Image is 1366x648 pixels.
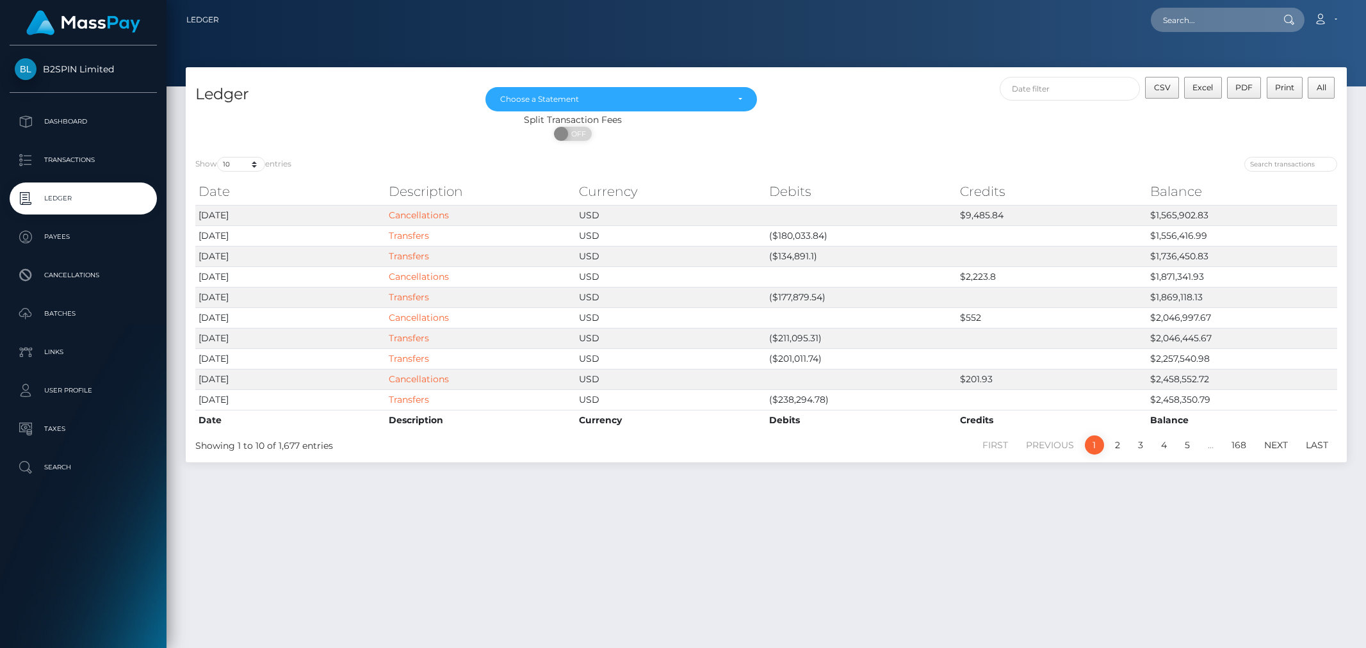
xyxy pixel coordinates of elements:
[217,157,265,172] select: Showentries
[576,266,766,287] td: USD
[389,312,449,323] a: Cancellations
[26,10,140,35] img: MassPay Logo
[1154,435,1174,455] a: 4
[15,227,152,247] p: Payees
[957,410,1147,430] th: Credits
[389,209,449,221] a: Cancellations
[766,410,956,430] th: Debits
[15,458,152,477] p: Search
[485,87,756,111] button: Choose a Statement
[389,291,429,303] a: Transfers
[766,348,956,369] td: ($201,011.74)
[576,348,766,369] td: USD
[1000,77,1140,101] input: Date filter
[389,230,429,241] a: Transfers
[195,179,386,204] th: Date
[15,112,152,131] p: Dashboard
[195,157,291,172] label: Show entries
[1227,77,1262,99] button: PDF
[1224,435,1253,455] a: 168
[766,287,956,307] td: ($177,879.54)
[1154,83,1171,92] span: CSV
[576,307,766,328] td: USD
[1147,369,1337,389] td: $2,458,552.72
[500,94,727,104] div: Choose a Statement
[576,205,766,225] td: USD
[389,353,429,364] a: Transfers
[576,410,766,430] th: Currency
[1192,83,1213,92] span: Excel
[10,221,157,253] a: Payees
[195,369,386,389] td: [DATE]
[389,373,449,385] a: Cancellations
[15,189,152,208] p: Ledger
[15,266,152,285] p: Cancellations
[576,328,766,348] td: USD
[1317,83,1326,92] span: All
[10,182,157,215] a: Ledger
[957,205,1147,225] td: $9,485.84
[1147,266,1337,287] td: $1,871,341.93
[1244,157,1337,172] input: Search transactions
[957,369,1147,389] td: $201.93
[766,246,956,266] td: ($134,891.1)
[1275,83,1294,92] span: Print
[1085,435,1104,455] a: 1
[1147,389,1337,410] td: $2,458,350.79
[15,150,152,170] p: Transactions
[576,179,766,204] th: Currency
[766,328,956,348] td: ($211,095.31)
[195,348,386,369] td: [DATE]
[15,343,152,362] p: Links
[576,246,766,266] td: USD
[1147,307,1337,328] td: $2,046,997.67
[1147,246,1337,266] td: $1,736,450.83
[957,179,1147,204] th: Credits
[389,332,429,344] a: Transfers
[195,287,386,307] td: [DATE]
[576,225,766,246] td: USD
[10,375,157,407] a: User Profile
[15,381,152,400] p: User Profile
[1151,8,1271,32] input: Search...
[10,144,157,176] a: Transactions
[766,225,956,246] td: ($180,033.84)
[1178,435,1197,455] a: 5
[1147,179,1337,204] th: Balance
[1145,77,1179,99] button: CSV
[186,113,960,127] div: Split Transaction Fees
[10,259,157,291] a: Cancellations
[1299,435,1335,455] a: Last
[386,410,576,430] th: Description
[10,336,157,368] a: Links
[15,58,37,80] img: B2SPIN Limited
[195,205,386,225] td: [DATE]
[195,307,386,328] td: [DATE]
[576,369,766,389] td: USD
[195,83,466,106] h4: Ledger
[576,287,766,307] td: USD
[389,394,429,405] a: Transfers
[1184,77,1222,99] button: Excel
[389,271,449,282] a: Cancellations
[15,304,152,323] p: Batches
[1108,435,1127,455] a: 2
[1147,410,1337,430] th: Balance
[1257,435,1295,455] a: Next
[561,127,593,141] span: OFF
[1267,77,1303,99] button: Print
[1147,205,1337,225] td: $1,565,902.83
[10,413,157,445] a: Taxes
[957,307,1147,328] td: $552
[957,266,1147,287] td: $2,223.8
[195,434,660,453] div: Showing 1 to 10 of 1,677 entries
[766,389,956,410] td: ($238,294.78)
[195,328,386,348] td: [DATE]
[1235,83,1253,92] span: PDF
[386,179,576,204] th: Description
[1147,348,1337,369] td: $2,257,540.98
[10,106,157,138] a: Dashboard
[766,179,956,204] th: Debits
[195,225,386,246] td: [DATE]
[10,298,157,330] a: Batches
